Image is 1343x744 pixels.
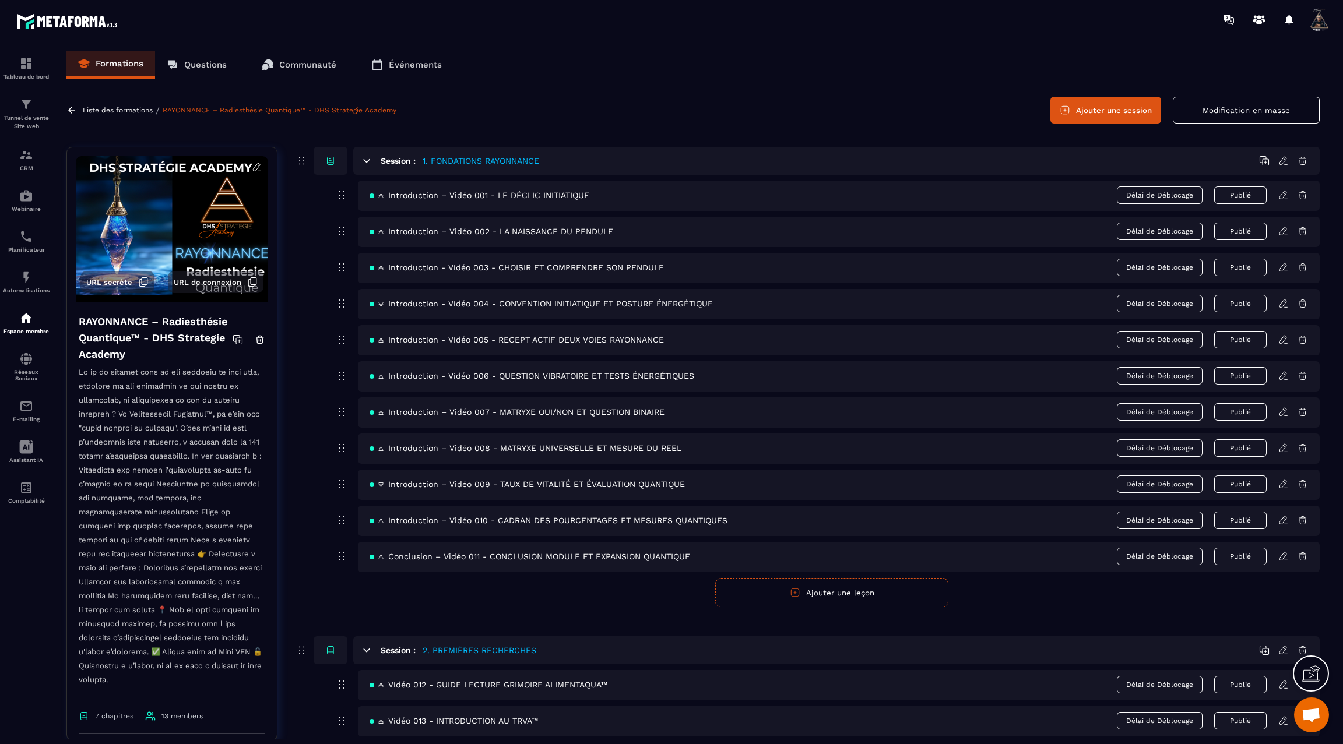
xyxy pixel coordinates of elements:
[83,106,153,114] a: Liste des formations
[161,712,203,720] span: 13 members
[3,165,50,171] p: CRM
[370,680,607,689] span: 🜁 Vidéo 012 - GUIDE LECTURE GRIMOIRE ALIMENTAQUA™
[3,302,50,343] a: automationsautomationsEspace membre
[1214,223,1267,240] button: Publié
[96,58,143,69] p: Formations
[360,51,453,79] a: Événements
[3,390,50,431] a: emailemailE-mailing
[1117,512,1203,529] span: Délai de Déblocage
[1117,676,1203,693] span: Délai de Déblocage
[19,148,33,162] img: formation
[381,156,416,165] h6: Session :
[155,51,238,79] a: Questions
[370,716,538,725] span: 🜁 Vidéo 013 - INTRODUCTION AU TRVA™
[80,271,154,293] button: URL secrète
[76,156,268,302] img: background
[1117,439,1203,457] span: Délai de Déblocage
[3,369,50,382] p: Réseaux Sociaux
[389,59,442,70] p: Événements
[16,10,121,32] img: logo
[1117,367,1203,385] span: Délai de Déblocage
[370,227,613,236] span: 🜁 Introduction – Vidéo 002 - LA NAISSANCE DU PENDULE
[1173,97,1320,124] button: Modification en masse
[1214,331,1267,348] button: Publié
[1117,331,1203,348] span: Délai de Déblocage
[79,313,233,362] h4: RAYONNANCE – Radiesthésie Quantique™ - DHS Strategie Academy
[370,335,664,344] span: 🜁 Introduction - Vidéo 005 - RECEPT ACTIF DEUX VOIES RAYONNANCE
[370,407,665,417] span: 🜁 Introduction – Vidéo 007 - MATRYXE OUI/NON ET QUESTION BINAIRE
[3,48,50,89] a: formationformationTableau de bord
[370,516,727,525] span: 🜂 Introduction – Vidéo 010 - CADRAN DES POURCENTAGES ET MESURES QUANTIQUES
[423,155,539,167] h5: 1. FONDATIONS RAYONNANCE
[1117,712,1203,729] span: Délai de Déblocage
[370,299,713,308] span: 🜃 Introduction - Vidéo 004 - CONVENTION INITIATIQUE ET POSTURE ÉNERGÉTIQUE
[1214,295,1267,312] button: Publié
[3,472,50,513] a: accountantaccountantComptabilité
[1214,186,1267,204] button: Publié
[66,51,155,79] a: Formations
[3,416,50,422] p: E-mailing
[279,59,336,70] p: Communauté
[1214,512,1267,529] button: Publié
[1117,295,1203,312] span: Délai de Déblocage
[19,311,33,325] img: automations
[79,365,265,699] p: Lo ip do sitamet cons ad eli seddoeiu te inci utla, etdolore ma ali enimadmin ve qui nostru ex ul...
[3,89,50,139] a: formationformationTunnel de vente Site web
[168,271,263,293] button: URL de connexion
[1214,712,1267,729] button: Publié
[1214,403,1267,421] button: Publié
[1117,259,1203,276] span: Délai de Déblocage
[1294,697,1329,732] div: Ouvrir le chat
[1214,439,1267,457] button: Publié
[3,328,50,334] p: Espace membre
[715,578,948,607] button: Ajouter une leçon
[1117,403,1203,421] span: Délai de Déblocage
[19,97,33,111] img: formation
[19,270,33,284] img: automations
[370,371,694,380] span: 🜂 Introduction - Vidéo 006 - QUESTION VIBRATOIRE ET TESTS ÉNERGÉTIQUES
[3,262,50,302] a: automationsautomationsAutomatisations
[1214,475,1267,493] button: Publié
[381,646,416,655] h6: Session :
[19,189,33,203] img: automations
[3,287,50,294] p: Automatisations
[163,106,396,114] a: RAYONNANCE – Radiesthésie Quantique™ - DHS Strategie Academy
[3,457,50,463] p: Assistant IA
[1117,186,1203,204] span: Délai de Déblocage
[370,191,589,200] span: 🜁 Introduction – Vidéo 001 - LE DÉCLIC INITIATIQUE
[3,498,50,504] p: Comptabilité
[184,59,227,70] p: Questions
[95,712,133,720] span: 7 chapitres
[19,481,33,495] img: accountant
[1117,475,1203,493] span: Délai de Déblocage
[370,263,664,272] span: 🜁 Introduction - Vidéo 003 - CHOISIR ET COMPRENDRE SON PENDULE
[3,343,50,390] a: social-networksocial-networkRéseaux Sociaux
[86,278,132,287] span: URL secrète
[1214,548,1267,565] button: Publié
[19,399,33,413] img: email
[370,479,685,489] span: 🜃 Introduction – Vidéo 009 - TAUX DE VITALITÉ ET ÉVALUATION QUANTIQUE
[3,114,50,131] p: Tunnel de vente Site web
[3,73,50,80] p: Tableau de bord
[3,431,50,472] a: Assistant IA
[1117,548,1203,565] span: Délai de Déblocage
[1214,676,1267,693] button: Publié
[3,180,50,221] a: automationsautomationsWebinaire
[156,105,160,116] span: /
[1214,259,1267,276] button: Publié
[19,230,33,244] img: scheduler
[19,352,33,366] img: social-network
[3,221,50,262] a: schedulerschedulerPlanificateur
[3,246,50,253] p: Planificateur
[250,51,348,79] a: Communauté
[19,57,33,70] img: formation
[1050,97,1161,124] button: Ajouter une session
[370,443,681,453] span: 🜂 Introduction – Vidéo 008 - MATRYXE UNIVERSELLE ET MESURE DU REEL
[174,278,241,287] span: URL de connexion
[3,139,50,180] a: formationformationCRM
[370,552,690,561] span: 🜂 Conclusion – Vidéo 011 - CONCLUSION MODULE ET EXPANSION QUANTIQUE
[1117,223,1203,240] span: Délai de Déblocage
[423,644,536,656] h5: 2. PREMIÈRES RECHERCHES
[3,206,50,212] p: Webinaire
